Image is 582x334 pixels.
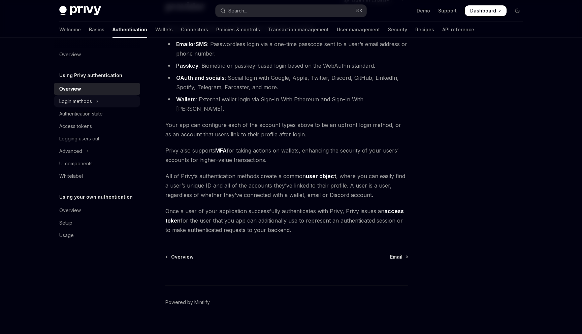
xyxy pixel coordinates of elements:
a: Connectors [181,22,208,38]
a: Usage [54,229,140,241]
div: Authentication state [59,110,103,118]
li: : Passwordless login via a one-time passcode sent to a user’s email address or phone number. [165,39,408,58]
li: : Biometric or passkey-based login based on the WebAuthn standard. [165,61,408,70]
div: Whitelabel [59,172,83,180]
div: Overview [59,206,81,214]
a: Wallets [176,96,196,103]
a: Dashboard [465,5,507,16]
button: Open search [216,5,366,17]
a: Demo [417,7,430,14]
li: : External wallet login via Sign-In With Ethereum and Sign-In With [PERSON_NAME]. [165,95,408,113]
a: Transaction management [268,22,329,38]
a: Passkey [176,62,198,69]
a: Email [176,41,190,48]
h5: Using Privy authentication [59,71,122,79]
a: Logging users out [54,133,140,145]
a: MFA [215,147,227,154]
span: Your app can configure each of the account types above to be an upfront login method, or as an ac... [165,120,408,139]
a: Wallets [155,22,173,38]
span: Email [390,254,402,260]
span: All of Privy’s authentication methods create a common , where you can easily find a user’s unique... [165,171,408,200]
span: Privy also supports for taking actions on wallets, enhancing the security of your users’ accounts... [165,146,408,165]
div: Usage [59,231,74,239]
img: dark logo [59,6,101,15]
a: API reference [442,22,474,38]
a: Overview [166,254,194,260]
button: Toggle Login methods section [54,95,140,107]
a: Support [438,7,457,14]
span: Overview [171,254,194,260]
span: Once a user of your application successfully authenticates with Privy, Privy issues an for the us... [165,206,408,235]
span: Dashboard [470,7,496,14]
div: Setup [59,219,72,227]
a: Recipes [415,22,434,38]
button: Toggle Advanced section [54,145,140,157]
h5: Using your own authentication [59,193,133,201]
a: Whitelabel [54,170,140,182]
div: Advanced [59,147,82,155]
div: Login methods [59,97,92,105]
a: Authentication [112,22,147,38]
a: Basics [89,22,104,38]
a: User management [337,22,380,38]
a: Overview [54,83,140,95]
a: Email [390,254,408,260]
a: Policies & controls [216,22,260,38]
a: user object [306,173,336,180]
a: Overview [54,204,140,216]
a: Powered by Mintlify [165,299,210,306]
a: Setup [54,217,140,229]
a: Access tokens [54,120,140,132]
div: Overview [59,85,81,93]
a: Security [388,22,407,38]
button: Toggle dark mode [512,5,523,16]
a: UI components [54,158,140,170]
div: Overview [59,51,81,59]
a: Authentication state [54,108,140,120]
div: Search... [228,7,247,15]
span: ⌘ K [355,8,362,13]
a: Welcome [59,22,81,38]
li: : Social login with Google, Apple, Twitter, Discord, GitHub, LinkedIn, Spotify, Telegram, Farcast... [165,73,408,92]
div: Logging users out [59,135,99,143]
strong: or [176,41,207,48]
a: OAuth and socials [176,74,225,81]
a: Overview [54,48,140,61]
div: UI components [59,160,93,168]
div: Access tokens [59,122,92,130]
a: SMS [196,41,207,48]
